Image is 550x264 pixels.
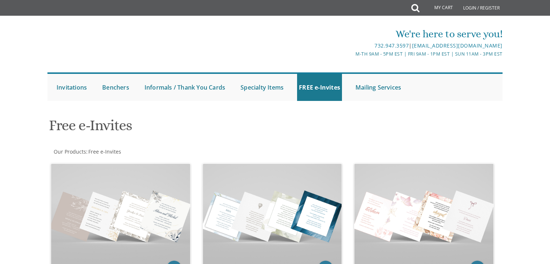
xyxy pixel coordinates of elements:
a: FREE e-Invites [297,74,342,101]
h1: Free e-Invites [49,117,347,139]
a: 732.947.3597 [374,42,409,49]
a: Mailing Services [354,74,403,101]
a: Our Products [53,148,86,155]
div: | [200,41,503,50]
div: We're here to serve you! [200,27,503,41]
a: [EMAIL_ADDRESS][DOMAIN_NAME] [412,42,503,49]
div: : [47,148,275,155]
a: My Cart [419,1,458,15]
a: Specialty Items [239,74,285,101]
a: Informals / Thank You Cards [143,74,227,101]
a: Free e-Invites [88,148,121,155]
a: Invitations [55,74,89,101]
div: M-Th 9am - 5pm EST | Fri 9am - 1pm EST | Sun 11am - 3pm EST [200,50,503,58]
a: Benchers [100,74,131,101]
